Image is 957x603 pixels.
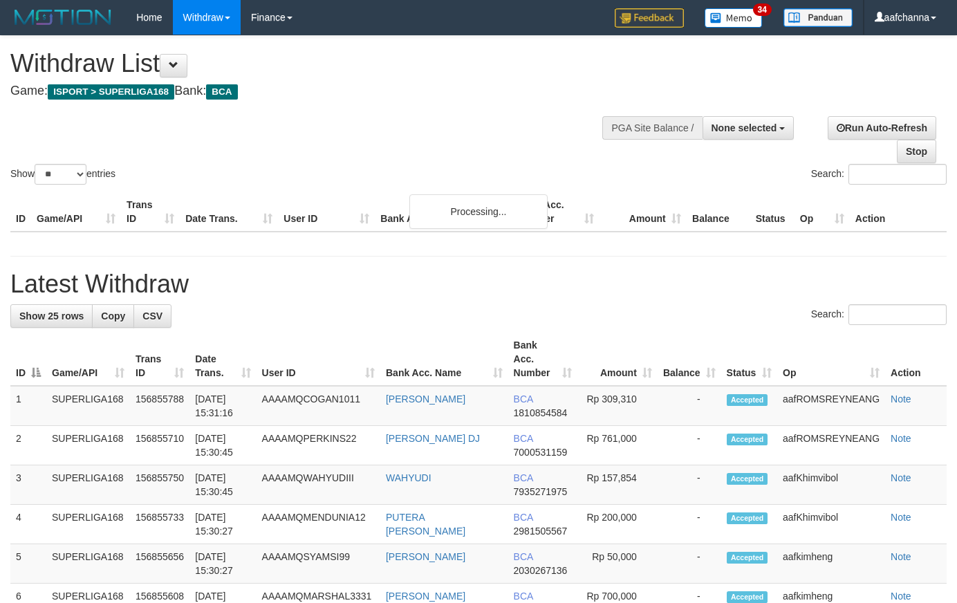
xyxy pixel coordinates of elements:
[10,270,947,298] h1: Latest Withdraw
[658,505,721,544] td: -
[278,192,375,232] th: User ID
[257,426,380,465] td: AAAAMQPERKINS22
[577,544,658,584] td: Rp 50,000
[10,50,624,77] h1: Withdraw List
[602,116,702,140] div: PGA Site Balance /
[257,465,380,505] td: AAAAMQWAHYUDIII
[850,192,947,232] th: Action
[375,192,512,232] th: Bank Acc. Name
[130,544,189,584] td: 156855656
[10,164,115,185] label: Show entries
[19,310,84,322] span: Show 25 rows
[514,512,533,523] span: BCA
[703,116,795,140] button: None selected
[658,465,721,505] td: -
[891,393,911,405] a: Note
[31,192,121,232] th: Game/API
[727,591,768,603] span: Accepted
[189,544,256,584] td: [DATE] 15:30:27
[180,192,278,232] th: Date Trans.
[257,333,380,386] th: User ID: activate to sort column ascending
[658,426,721,465] td: -
[380,333,508,386] th: Bank Acc. Name: activate to sort column ascending
[891,472,911,483] a: Note
[514,551,533,562] span: BCA
[46,386,130,426] td: SUPERLIGA168
[189,386,256,426] td: [DATE] 15:31:16
[753,3,772,16] span: 34
[514,472,533,483] span: BCA
[727,473,768,485] span: Accepted
[783,8,853,27] img: panduan.png
[777,333,885,386] th: Op: activate to sort column ascending
[514,407,568,418] span: Copy 1810854584 to clipboard
[257,544,380,584] td: AAAAMQSYAMSI99
[891,512,911,523] a: Note
[514,591,533,602] span: BCA
[46,426,130,465] td: SUPERLIGA168
[891,551,911,562] a: Note
[130,426,189,465] td: 156855710
[514,565,568,576] span: Copy 2030267136 to clipboard
[257,386,380,426] td: AAAAMQCOGAN1011
[35,164,86,185] select: Showentries
[386,591,465,602] a: [PERSON_NAME]
[189,333,256,386] th: Date Trans.: activate to sort column ascending
[46,544,130,584] td: SUPERLIGA168
[577,386,658,426] td: Rp 309,310
[777,465,885,505] td: aafKhimvibol
[885,333,947,386] th: Action
[750,192,795,232] th: Status
[130,386,189,426] td: 156855788
[705,8,763,28] img: Button%20Memo.svg
[514,447,568,458] span: Copy 7000531159 to clipboard
[687,192,750,232] th: Balance
[828,116,936,140] a: Run Auto-Refresh
[891,433,911,444] a: Note
[658,333,721,386] th: Balance: activate to sort column ascending
[142,310,162,322] span: CSV
[727,552,768,564] span: Accepted
[10,544,46,584] td: 5
[206,84,237,100] span: BCA
[811,164,947,185] label: Search:
[658,386,721,426] td: -
[386,551,465,562] a: [PERSON_NAME]
[189,465,256,505] td: [DATE] 15:30:45
[512,192,600,232] th: Bank Acc. Number
[777,505,885,544] td: aafKhimvibol
[189,505,256,544] td: [DATE] 15:30:27
[727,512,768,524] span: Accepted
[514,486,568,497] span: Copy 7935271975 to clipboard
[121,192,180,232] th: Trans ID
[577,465,658,505] td: Rp 157,854
[721,333,777,386] th: Status: activate to sort column ascending
[777,386,885,426] td: aafROMSREYNEANG
[508,333,577,386] th: Bank Acc. Number: activate to sort column ascending
[514,393,533,405] span: BCA
[10,426,46,465] td: 2
[848,164,947,185] input: Search:
[811,304,947,325] label: Search:
[386,433,480,444] a: [PERSON_NAME] DJ
[189,426,256,465] td: [DATE] 15:30:45
[130,505,189,544] td: 156855733
[727,394,768,406] span: Accepted
[577,505,658,544] td: Rp 200,000
[615,8,684,28] img: Feedback.jpg
[46,465,130,505] td: SUPERLIGA168
[727,434,768,445] span: Accepted
[10,465,46,505] td: 3
[10,84,624,98] h4: Game: Bank:
[10,7,115,28] img: MOTION_logo.png
[257,505,380,544] td: AAAAMQMENDUNIA12
[10,333,46,386] th: ID: activate to sort column descending
[386,393,465,405] a: [PERSON_NAME]
[10,304,93,328] a: Show 25 rows
[848,304,947,325] input: Search:
[46,333,130,386] th: Game/API: activate to sort column ascending
[46,505,130,544] td: SUPERLIGA168
[795,192,850,232] th: Op
[130,333,189,386] th: Trans ID: activate to sort column ascending
[10,386,46,426] td: 1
